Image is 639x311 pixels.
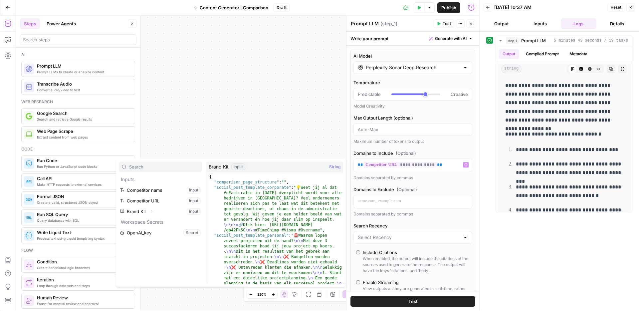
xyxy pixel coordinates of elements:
[37,200,129,205] span: Create a valid, structured JSON object
[353,103,472,109] div: Model Creativity
[37,301,129,306] span: Pause for manual review and approval
[37,110,129,117] span: Google Search
[21,146,135,152] div: Code
[119,195,202,206] button: Select variable Competitor URL
[363,279,399,286] div: Enable Streaming
[599,18,635,29] button: Details
[353,139,472,145] div: Maximum number of tokens to output
[37,236,129,241] span: Process text using Liquid templating syntax
[37,211,129,218] span: Run SQL Query
[37,182,129,187] span: Make HTTP requests to external services
[499,49,519,59] button: Output
[496,46,632,213] div: 5 minutes 43 seconds / 19 tasks
[353,222,472,229] label: Search Recency
[484,18,520,29] button: Output
[358,234,460,241] input: Select Recency
[277,5,287,11] span: Draft
[37,294,129,301] span: Human Review
[119,185,202,195] button: Select variable Competitor name
[397,186,417,193] span: (Optional)
[21,99,135,105] div: Web research
[37,81,129,87] span: Transcribe Audio
[435,36,467,42] span: Generate with AI
[190,2,272,13] button: Content Generator | Comparison
[408,298,418,305] span: Test
[119,227,202,238] button: Select variable OpenAI_key
[129,163,199,170] input: Search
[565,49,591,59] button: Metadata
[358,126,468,133] input: Auto-Max
[353,115,472,121] label: Max Output Length (optional)
[37,283,129,288] span: Loop through data sets and steps
[451,91,468,98] span: Creative
[496,35,632,46] button: 5 minutes 43 seconds / 19 tasks
[37,229,129,236] span: Write Liquid Text
[358,91,381,98] span: Predictable
[37,69,129,75] span: Prompt LLMs to create or analyze content
[43,18,80,29] button: Power Agents
[37,193,129,200] span: Format JSON
[437,2,460,13] button: Publish
[353,53,472,59] label: AI Model
[443,21,451,27] span: Test
[37,265,129,270] span: Create conditional logic branches
[356,250,360,254] input: Include CitationsWhen enabled, the output will include the citations of the sources used to gener...
[200,4,268,11] span: Content Generator | Comparison
[119,174,202,185] p: Inputs
[426,34,475,43] button: Generate with AI
[441,4,456,11] span: Publish
[21,247,135,253] div: Flow
[37,218,129,223] span: Query databases with SQL
[329,163,340,170] span: String
[363,286,470,298] div: View outputs as they are generated in real-time, rather than waiting for the entire execution to ...
[20,18,40,29] button: Steps
[501,65,522,73] span: string
[37,258,129,265] span: Condition
[366,64,460,71] input: Select a model
[396,150,416,156] span: (Optional)
[434,19,454,28] button: Test
[37,63,129,69] span: Prompt LLM
[353,175,472,181] div: Domains separated by commas
[351,20,379,27] textarea: Prompt LLM
[231,163,245,170] div: Input
[37,276,129,283] span: Iteration
[209,163,229,170] span: Brand Kit
[608,3,624,12] button: Reset
[522,49,563,59] button: Compiled Prompt
[506,37,519,44] span: step_1
[363,256,470,274] div: When enabled, the output will include the citations of the sources used to generate the response....
[37,135,129,140] span: Extract content from web pages
[561,18,597,29] button: Logs
[37,175,129,182] span: Call API
[353,211,472,217] div: Domains separated by commas
[380,20,397,27] span: ( step_1 )
[353,79,472,86] label: Temperature
[37,87,129,93] span: Convert audio/video to text
[353,186,472,193] label: Domains to Exclude
[350,296,475,307] button: Test
[522,18,558,29] button: Inputs
[21,52,135,58] div: Ai
[353,150,472,156] label: Domains to Include
[346,32,479,45] div: Write your prompt
[37,164,129,169] span: Run Python or JavaScript code blocks
[257,292,267,297] span: 120%
[37,157,129,164] span: Run Code
[119,217,202,227] p: Workspace Secrets
[37,117,129,122] span: Search and retrieve Google results
[554,38,628,44] span: 5 minutes 43 seconds / 19 tasks
[37,128,129,135] span: Web Page Scrape
[119,206,202,217] button: Select variable Brand Kit
[611,4,621,10] span: Reset
[363,249,397,256] div: Include Citations
[356,280,360,284] input: Enable StreamingView outputs as they are generated in real-time, rather than waiting for the enti...
[521,37,546,44] span: Prompt LLM
[23,36,133,43] input: Search steps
